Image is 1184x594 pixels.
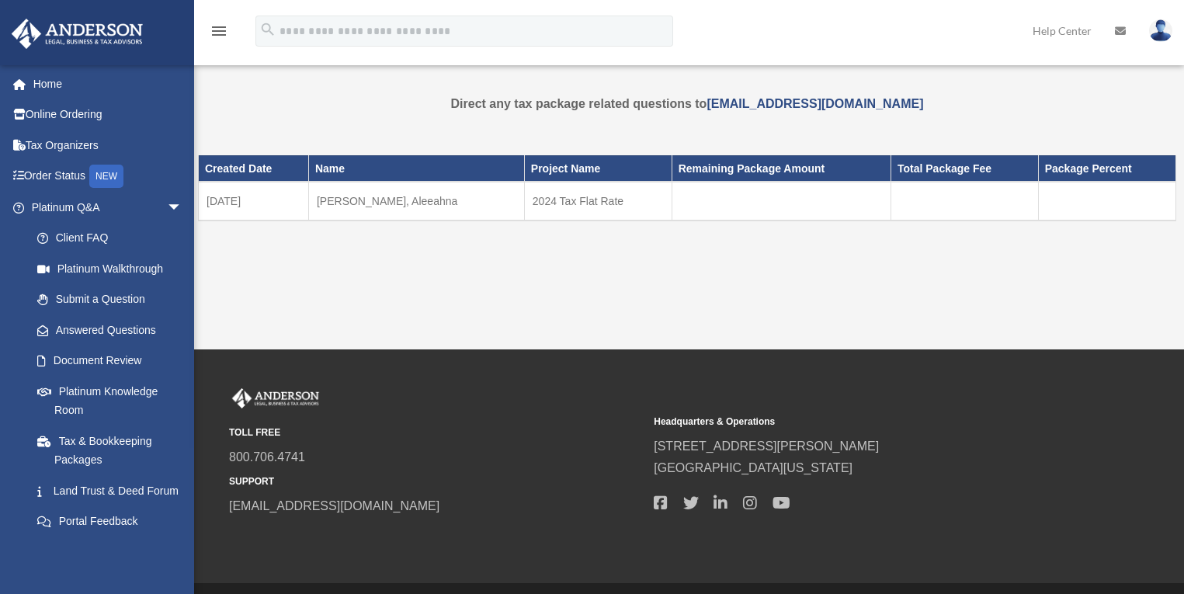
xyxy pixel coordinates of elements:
[22,426,198,475] a: Tax & Bookkeeping Packages
[229,499,439,512] a: [EMAIL_ADDRESS][DOMAIN_NAME]
[22,314,206,346] a: Answered Questions
[308,182,524,221] td: [PERSON_NAME], Aleeahna
[259,21,276,38] i: search
[524,155,672,182] th: Project Name
[11,68,206,99] a: Home
[199,155,309,182] th: Created Date
[891,155,1038,182] th: Total Package Fee
[22,223,206,254] a: Client FAQ
[7,19,148,49] img: Anderson Advisors Platinum Portal
[22,346,206,377] a: Document Review
[229,425,643,441] small: TOLL FREE
[654,439,879,453] a: [STREET_ADDRESS][PERSON_NAME]
[22,253,206,284] a: Platinum Walkthrough
[1038,155,1175,182] th: Package Percent
[11,537,206,568] a: Digital Productsarrow_drop_down
[11,130,206,161] a: Tax Organizers
[524,182,672,221] td: 2024 Tax Flat Rate
[22,475,206,506] a: Land Trust & Deed Forum
[167,192,198,224] span: arrow_drop_down
[451,97,924,110] strong: Direct any tax package related questions to
[11,99,206,130] a: Online Ordering
[654,461,852,474] a: [GEOGRAPHIC_DATA][US_STATE]
[229,474,643,490] small: SUPPORT
[11,192,206,223] a: Platinum Q&Aarrow_drop_down
[199,182,309,221] td: [DATE]
[210,22,228,40] i: menu
[229,450,305,464] a: 800.706.4741
[308,155,524,182] th: Name
[22,284,206,315] a: Submit a Question
[11,161,206,193] a: Order StatusNEW
[707,97,923,110] a: [EMAIL_ADDRESS][DOMAIN_NAME]
[167,537,198,568] span: arrow_drop_down
[210,27,228,40] a: menu
[89,165,123,188] div: NEW
[229,388,322,408] img: Anderson Advisors Platinum Portal
[1149,19,1172,42] img: User Pic
[672,155,891,182] th: Remaining Package Amount
[22,376,206,426] a: Platinum Knowledge Room
[654,414,1068,430] small: Headquarters & Operations
[22,506,206,537] a: Portal Feedback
